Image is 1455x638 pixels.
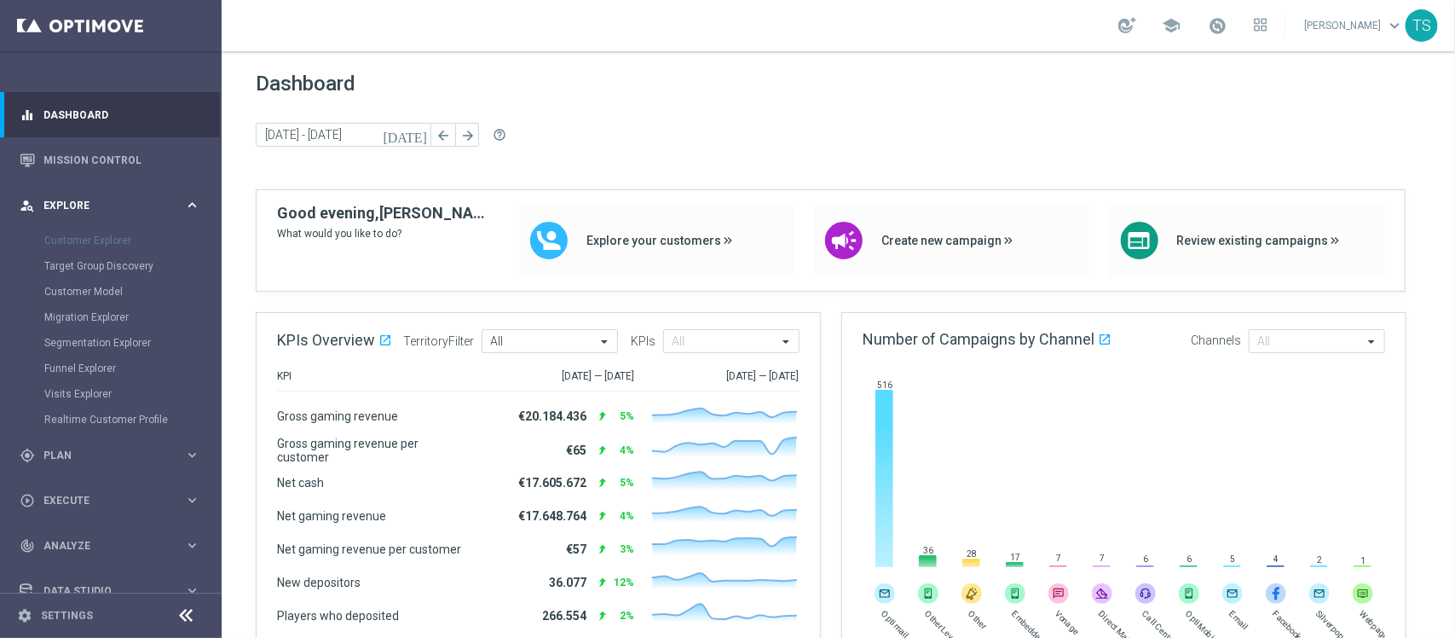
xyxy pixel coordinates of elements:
[44,304,220,330] div: Migration Explorer
[1406,9,1438,42] div: TS
[1162,16,1181,35] span: school
[20,198,35,213] i: person_search
[20,583,184,599] div: Data Studio
[1385,16,1404,35] span: keyboard_arrow_down
[44,356,220,381] div: Funnel Explorer
[19,539,201,553] button: track_changes Analyze keyboard_arrow_right
[20,493,35,508] i: play_circle_outline
[184,583,200,599] i: keyboard_arrow_right
[43,541,184,551] span: Analyze
[44,381,220,407] div: Visits Explorer
[44,279,220,304] div: Customer Model
[43,450,184,461] span: Plan
[44,228,220,253] div: Customer Explorer
[19,154,201,167] button: Mission Control
[43,200,184,211] span: Explore
[184,447,200,463] i: keyboard_arrow_right
[17,608,32,623] i: settings
[41,611,93,621] a: Settings
[44,285,177,299] a: Customer Model
[19,449,201,462] button: gps_fixed Plan keyboard_arrow_right
[20,493,184,508] div: Execute
[20,92,200,137] div: Dashboard
[20,538,184,554] div: Analyze
[184,537,200,554] i: keyboard_arrow_right
[44,310,177,324] a: Migration Explorer
[44,407,220,432] div: Realtime Customer Profile
[1302,13,1406,38] a: [PERSON_NAME]keyboard_arrow_down
[19,584,201,598] button: Data Studio keyboard_arrow_right
[20,137,200,183] div: Mission Control
[44,259,177,273] a: Target Group Discovery
[20,107,35,123] i: equalizer
[19,494,201,507] button: play_circle_outline Execute keyboard_arrow_right
[43,586,184,596] span: Data Studio
[44,362,177,375] a: Funnel Explorer
[44,253,220,279] div: Target Group Discovery
[44,413,177,426] a: Realtime Customer Profile
[20,538,35,554] i: track_changes
[44,330,220,356] div: Segmentation Explorer
[19,199,201,212] button: person_search Explore keyboard_arrow_right
[184,492,200,508] i: keyboard_arrow_right
[44,336,177,350] a: Segmentation Explorer
[20,448,35,463] i: gps_fixed
[20,198,184,213] div: Explore
[20,448,184,463] div: Plan
[43,92,200,137] a: Dashboard
[44,387,177,401] a: Visits Explorer
[43,137,200,183] a: Mission Control
[19,108,201,122] button: equalizer Dashboard
[184,197,200,213] i: keyboard_arrow_right
[43,496,184,506] span: Execute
